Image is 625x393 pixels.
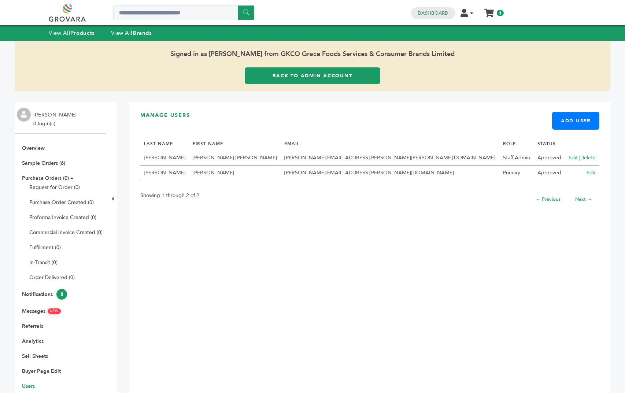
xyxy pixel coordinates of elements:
[144,141,173,147] a: LAST NAME
[133,29,152,37] strong: Brands
[22,323,43,330] a: Referrals
[189,151,281,166] td: [PERSON_NAME] [PERSON_NAME]
[22,160,65,167] a: Sample Orders (6)
[587,169,596,176] a: Edit
[33,111,82,128] li: [PERSON_NAME] - 0 login(s)
[193,141,223,147] a: FIRST NAME
[111,29,152,37] a: View AllBrands
[29,184,80,191] a: Request for Order (0)
[22,308,61,315] a: MessagesNEW
[552,112,599,130] a: Add User
[565,151,599,166] td: |
[580,154,596,161] a: Delete
[503,141,516,147] a: ROLE
[29,244,61,251] a: Fulfillment (0)
[140,191,199,200] p: Showing 1 through 2 of 2
[49,29,95,37] a: View AllProducts
[569,154,578,161] a: Edit
[29,199,94,206] a: Purchase Order Created (0)
[22,145,45,152] a: Overview
[22,353,48,360] a: Sell Sheets
[22,368,61,375] a: Buyer Page Edit
[29,259,58,266] a: In-Transit (0)
[17,108,31,122] img: profile.png
[499,166,534,181] td: Primary
[15,41,610,67] span: Signed in as [PERSON_NAME] from GKCO Grace Foods Services & Consumer Brands Limited
[22,338,44,345] a: Analytics
[534,166,565,181] td: Approved
[70,29,95,37] strong: Products
[281,166,499,181] td: [PERSON_NAME][EMAIL_ADDRESS][PERSON_NAME][DOMAIN_NAME]
[22,291,67,298] a: Notifications8
[499,151,534,166] td: Staff Admin
[418,10,448,16] a: Dashboard
[189,166,281,181] td: [PERSON_NAME]
[56,289,67,300] span: 8
[537,141,556,147] a: STATUS
[284,141,299,147] a: EMAIL
[497,10,504,16] span: 1
[534,151,565,166] td: Approved
[140,151,189,166] td: [PERSON_NAME]
[29,274,75,281] a: Order Delivered (0)
[29,229,103,236] a: Commercial Invoice Created (0)
[485,7,493,14] a: My Cart
[22,175,69,182] a: Purchase Orders (0)
[281,151,499,166] td: [PERSON_NAME][EMAIL_ADDRESS][PERSON_NAME][PERSON_NAME][DOMAIN_NAME]
[140,112,599,125] h3: Manage Users
[245,67,380,84] a: Back to Admin Account
[113,5,254,20] input: Search a product or brand...
[29,214,96,221] a: Proforma Invoice Created (0)
[48,308,61,314] span: NEW
[575,196,592,203] a: Next →
[536,196,561,203] a: ← Previous
[22,383,35,390] a: Users
[140,166,189,181] td: [PERSON_NAME]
